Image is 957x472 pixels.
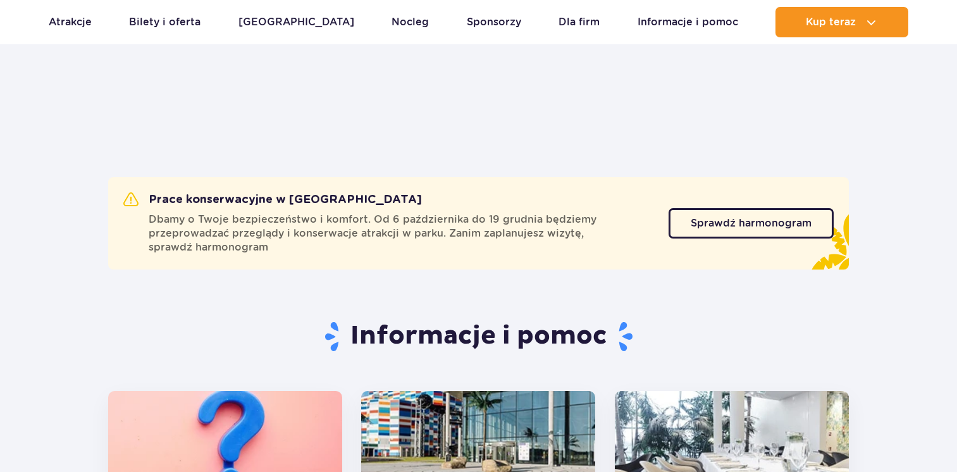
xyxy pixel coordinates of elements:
[638,7,738,37] a: Informacje i pomoc
[559,7,600,37] a: Dla firm
[149,213,653,254] span: Dbamy o Twoje bezpieczeństwo i komfort. Od 6 października do 19 grudnia będziemy przeprowadzać pr...
[392,7,429,37] a: Nocleg
[238,7,354,37] a: [GEOGRAPHIC_DATA]
[806,16,856,28] span: Kup teraz
[123,192,422,208] h2: Prace konserwacyjne w [GEOGRAPHIC_DATA]
[49,7,92,37] a: Atrakcje
[691,218,812,228] span: Sprawdź harmonogram
[775,7,908,37] button: Kup teraz
[669,208,834,239] a: Sprawdź harmonogram
[467,7,521,37] a: Sponsorzy
[129,7,201,37] a: Bilety i oferta
[108,320,849,353] h1: Informacje i pomoc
